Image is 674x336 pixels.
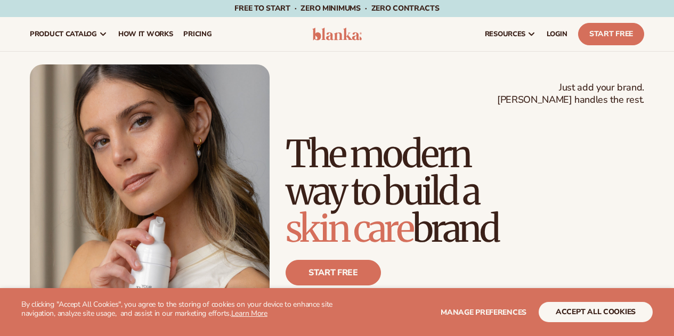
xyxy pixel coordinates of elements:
[312,28,362,40] img: logo
[118,30,173,38] span: How It Works
[286,260,381,285] a: Start free
[547,30,567,38] span: LOGIN
[485,30,525,38] span: resources
[441,302,526,322] button: Manage preferences
[497,81,644,106] span: Just add your brand. [PERSON_NAME] handles the rest.
[113,17,178,51] a: How It Works
[183,30,212,38] span: pricing
[480,17,541,51] a: resources
[578,23,644,45] a: Start Free
[21,300,337,318] p: By clicking "Accept All Cookies", you agree to the storing of cookies on your device to enhance s...
[178,17,217,51] a: pricing
[25,17,113,51] a: product catalog
[30,30,97,38] span: product catalog
[234,3,439,13] span: Free to start · ZERO minimums · ZERO contracts
[231,308,267,318] a: Learn More
[286,135,644,247] h1: The modern way to build a brand
[541,17,573,51] a: LOGIN
[286,205,412,252] span: skin care
[539,302,653,322] button: accept all cookies
[441,307,526,317] span: Manage preferences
